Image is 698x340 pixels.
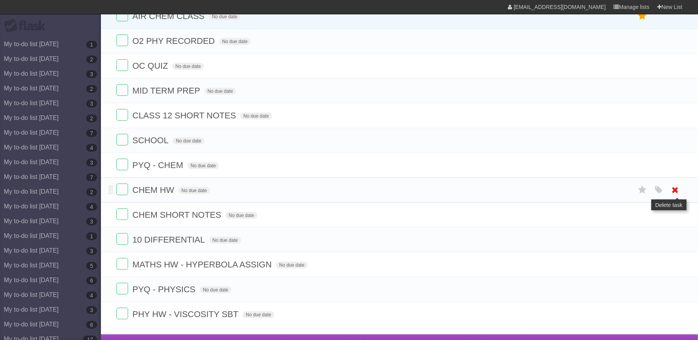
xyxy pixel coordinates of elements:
span: No due date [173,137,204,144]
label: Done [116,109,128,121]
label: Done [116,134,128,146]
span: No due date [243,311,274,318]
label: Done [116,283,128,295]
b: 3 [86,159,97,167]
b: 2 [86,114,97,122]
span: No due date [276,262,307,269]
label: Done [116,159,128,170]
span: O2 PHY RECORDED [132,36,217,46]
span: PYQ - CHEM [132,160,185,170]
span: No due date [205,88,236,95]
div: Flask [4,19,50,33]
span: No due date [219,38,251,45]
span: AIR CHEM CLASS [132,11,207,21]
b: 3 [86,218,97,226]
span: MATHS HW - HYPERBOLA ASSIGN [132,260,274,269]
label: Done [116,208,128,220]
b: 4 [86,291,97,299]
b: 3 [86,100,97,108]
b: 1 [86,232,97,240]
span: CLASS 12 SHORT NOTES [132,111,238,120]
label: Done [116,308,128,319]
b: 3 [86,70,97,78]
span: No due date [226,212,257,219]
span: CHEM HW [132,185,176,195]
b: 4 [86,144,97,152]
span: CHEM SHORT NOTES [132,210,223,220]
b: 7 [86,129,97,137]
b: 2 [86,56,97,63]
b: 4 [86,203,97,211]
label: Done [116,59,128,71]
b: 7 [86,173,97,181]
label: Done [116,233,128,245]
label: Star task [635,184,650,196]
span: SCHOOL [132,135,170,145]
b: 5 [86,262,97,270]
b: 3 [86,247,97,255]
b: 6 [86,321,97,329]
label: Done [116,35,128,46]
span: No due date [209,237,241,244]
span: PHY HW - VISCOSITY SBT [132,309,240,319]
span: OC QUIZ [132,61,170,71]
span: No due date [179,187,210,194]
span: No due date [209,13,240,20]
b: 2 [86,188,97,196]
span: MID TERM PREP [132,86,202,95]
label: Done [116,84,128,96]
label: Done [116,258,128,270]
label: Star task [635,10,650,23]
span: No due date [240,113,272,120]
b: 3 [86,306,97,314]
label: Done [116,10,128,21]
span: No due date [188,162,219,169]
b: 6 [86,277,97,284]
b: 2 [86,85,97,93]
span: No due date [172,63,204,70]
b: 1 [86,41,97,49]
span: 10 DIFFERENTIAL [132,235,207,245]
span: PYQ - PHYSICS [132,284,198,294]
label: Done [116,184,128,195]
span: No due date [200,286,231,293]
